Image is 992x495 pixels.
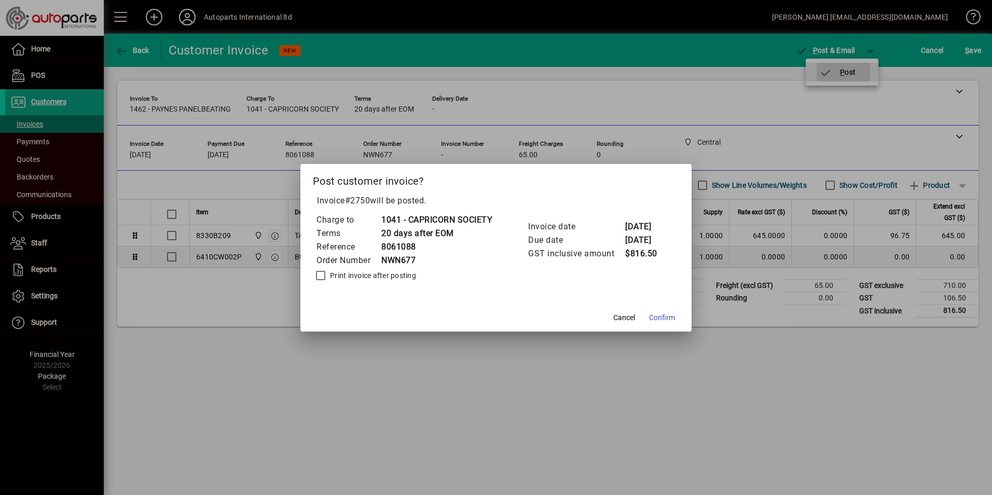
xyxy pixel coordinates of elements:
[625,220,666,233] td: [DATE]
[316,254,381,267] td: Order Number
[316,240,381,254] td: Reference
[328,270,416,281] label: Print invoice after posting
[645,309,679,327] button: Confirm
[608,309,641,327] button: Cancel
[649,312,675,323] span: Confirm
[381,227,492,240] td: 20 days after EOM
[528,220,625,233] td: Invoice date
[316,213,381,227] td: Charge to
[625,247,666,260] td: $816.50
[345,196,370,205] span: #2750
[613,312,635,323] span: Cancel
[528,247,625,260] td: GST inclusive amount
[381,213,492,227] td: 1041 - CAPRICORN SOCIETY
[300,164,692,194] h2: Post customer invoice?
[381,240,492,254] td: 8061088
[625,233,666,247] td: [DATE]
[528,233,625,247] td: Due date
[381,254,492,267] td: NWN677
[316,227,381,240] td: Terms
[313,195,679,207] p: Invoice will be posted .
